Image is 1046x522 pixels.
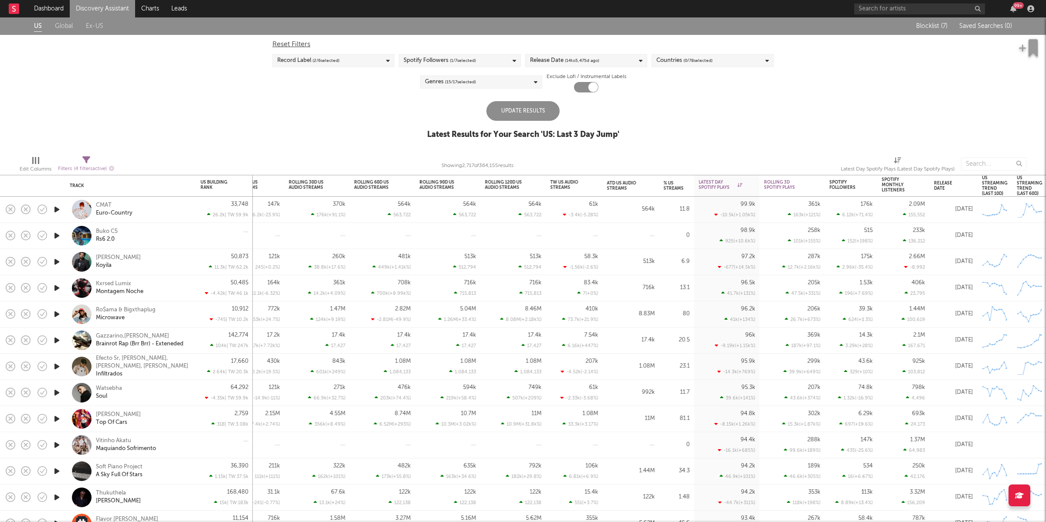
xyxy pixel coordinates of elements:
[231,358,248,364] div: 17,660
[529,201,542,207] div: 564k
[485,180,529,190] div: Rolling 120D US Audio Streams
[242,212,280,218] div: -46.2k ( -23.9 % )
[427,130,619,140] div: Latest Results for Your Search ' US: Last 3 Day Jump '
[486,101,560,121] div: Update Results
[562,343,598,348] div: 6.16k ( +447 % )
[607,309,655,319] div: 8.83M
[464,280,476,286] div: 716k
[96,497,141,505] a: [PERSON_NAME]
[720,238,755,244] div: 925 ( +10.6k % )
[232,306,248,312] div: 10,912
[310,317,346,322] div: 124k ( +9.19 % )
[330,411,346,416] div: 4.55M
[96,332,169,340] a: Gazzarino,[PERSON_NAME]
[371,317,411,322] div: -2.81M ( -49.9 % )
[859,332,873,338] div: 14.3k
[808,411,821,416] div: 302k
[1017,175,1043,196] div: US Streaming Trend (last 60d)
[664,181,684,191] div: % US Streams
[519,264,542,270] div: 512,794
[550,180,585,190] div: TW US Audio Streams
[96,280,131,288] a: Kxrsed Lumix
[839,290,873,296] div: 196 ( +7.69 % )
[96,288,143,296] a: Montagem Noche
[86,21,103,32] a: Ex-US
[1013,2,1024,9] div: 99 +
[934,283,973,293] div: [DATE]
[788,212,821,218] div: 163k ( +121 % )
[463,332,476,338] div: 17.4k
[96,411,141,419] a: [PERSON_NAME]
[519,212,542,218] div: 563,722
[607,361,655,372] div: 1.08M
[913,228,925,233] div: 233k
[96,314,125,322] div: Microwave
[842,238,873,244] div: 152 ( +198 % )
[560,395,598,401] div: -2.33k ( -3.68 % )
[840,343,873,348] div: 3.29k ( +28 % )
[395,411,411,416] div: 8.74M
[565,55,599,66] span: ( 14 to 5,475 d ago)
[841,153,954,178] div: Latest Day Spotify Plays (Latest Day Spotify Plays)
[96,445,156,453] a: Maquiando Sofrimento
[829,180,860,190] div: Spotify Followers
[309,264,346,270] div: 38.8k ( +17.6 % )
[656,55,713,66] div: Countries
[586,358,598,364] div: 207k
[910,306,925,312] div: 1.44M
[96,463,143,471] a: Soft Piano Project
[720,395,755,401] div: 39.6k ( +141 % )
[782,264,821,270] div: 12.7k ( +2.16k % )
[740,201,755,207] div: 99.9k
[934,204,973,215] div: [DATE]
[532,411,542,416] div: 11M
[96,370,122,378] div: Infiltrados
[522,343,542,348] div: 17,427
[373,264,411,270] div: 449k ( +1.41k % )
[563,212,598,218] div: -3.4k ( -5.28 % )
[808,306,821,312] div: 206k
[96,471,143,479] a: A Sky Full Of Stars
[530,280,542,286] div: 716k
[96,437,131,445] div: Vitinho Akatu
[267,332,280,338] div: 17.2k
[395,358,411,364] div: 1.08M
[903,238,925,244] div: 136,212
[308,290,346,296] div: 14.2k ( +4.09 % )
[664,335,690,345] div: 20.5
[231,385,248,390] div: 64,292
[200,212,248,218] div: 26.2k | TW: 59.9k
[58,153,114,178] div: Filters(4 filters active)
[333,280,346,286] div: 361k
[844,369,873,375] div: 329 ( +10 % )
[607,181,642,191] div: ATD US Audio Streams
[397,332,411,338] div: 17.4k
[96,306,156,314] a: Ro$ama & Bigxthaplug
[854,3,985,14] input: Search for artists
[607,283,655,293] div: 716k
[664,387,690,398] div: 11.7
[96,209,132,217] div: Euro-Country
[268,280,280,286] div: 164k
[808,385,821,390] div: 207k
[289,180,333,190] div: Rolling 30D US Audio Streams
[269,254,280,259] div: 121k
[934,413,973,424] div: [DATE]
[586,306,598,312] div: 410k
[934,181,960,191] div: Release Date
[70,183,187,188] div: Track
[333,358,346,364] div: 843k
[607,204,655,215] div: 564k
[96,228,118,235] div: Buko C5
[20,153,51,178] div: Edit Columns
[724,317,755,322] div: 41k ( +134 % )
[934,361,973,372] div: [DATE]
[228,332,248,338] div: 142,774
[808,254,821,259] div: 287k
[96,489,126,497] a: Thukuthela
